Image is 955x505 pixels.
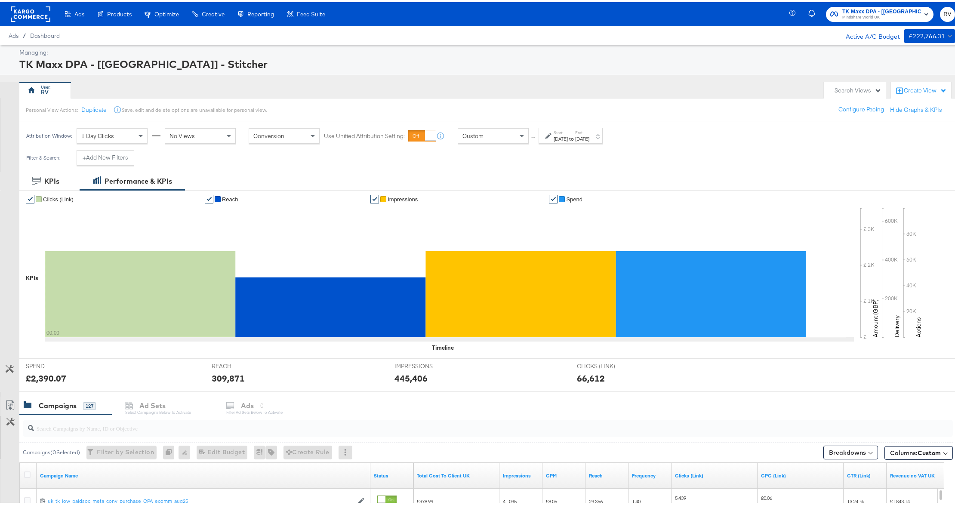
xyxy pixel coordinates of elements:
[81,130,114,138] span: 1 Day Clicks
[546,496,557,502] span: £8.05
[904,84,947,93] div: Create View
[169,130,195,138] span: No Views
[212,370,245,382] div: 309,871
[43,194,74,200] span: Clicks (Link)
[394,360,459,368] span: IMPRESSIONS
[632,496,641,502] span: 1.40
[40,470,367,477] a: Your campaign name.
[675,470,754,477] a: The number of clicks on links appearing on your ad or Page that direct people to your sites off F...
[530,134,538,137] span: ↑
[890,446,941,455] span: Columns:
[83,400,96,408] div: 127
[19,55,953,69] div: TK Maxx DPA - [[GEOGRAPHIC_DATA]] - Stitcher
[44,174,59,184] div: KPIs
[890,104,942,112] button: Hide Graphs & KPIs
[122,105,267,111] div: Save, edit and delete options are unavailable for personal view.
[105,174,172,184] div: Performance & KPIs
[222,194,238,200] span: Reach
[904,27,955,41] button: £222,766.31
[26,370,66,382] div: £2,390.07
[546,470,582,477] a: The average cost you've paid to have 1,000 impressions of your ad.
[847,470,883,477] a: The number of clicks received on a link in your ad divided by the number of impressions.
[163,443,179,457] div: 0
[918,447,941,455] span: Custom
[374,470,410,477] a: Shows the current state of your Ad Campaign.
[675,493,686,499] span: 5,439
[41,86,49,94] div: RV
[832,100,890,115] button: Configure Pacing
[83,151,86,160] strong: +
[632,470,668,477] a: The average number of times your ad was served to each person.
[39,399,77,409] div: Campaigns
[394,370,428,382] div: 445,406
[48,496,354,503] a: uk_tk_low_paidsoc_meta_conv_purchase_CPA_ecomm_aug25
[577,370,605,382] div: 66,612
[26,153,61,159] div: Filter & Search:
[74,9,84,15] span: Ads
[842,12,921,19] span: Mindshare World UK
[432,342,454,350] div: Timeline
[23,446,80,454] div: Campaigns ( 0 Selected)
[893,313,901,335] text: Delivery
[26,105,78,111] div: Personal View Actions:
[837,27,900,40] div: Active A/C Budget
[915,315,922,335] text: Actions
[19,46,953,55] div: Managing:
[297,9,325,15] span: Feed Suite
[554,128,568,133] label: Start:
[940,5,955,20] button: RV
[566,194,582,200] span: Spend
[30,30,60,37] a: Dashboard
[503,470,539,477] a: The number of times your ad was served. On mobile apps an ad is counted as served the first time ...
[154,9,179,15] span: Optimize
[205,193,213,201] a: ✔
[107,9,132,15] span: Products
[26,131,72,137] div: Attribution Window:
[81,104,107,112] button: Duplicate
[835,84,881,92] div: Search Views
[26,193,34,201] a: ✔
[247,9,274,15] span: Reporting
[370,193,379,201] a: ✔
[9,30,18,37] span: Ads
[77,148,134,163] button: +Add New Filters
[253,130,284,138] span: Conversion
[872,297,879,335] text: Amount (GBP)
[417,496,433,502] span: £378.99
[575,128,589,133] label: End:
[823,443,878,457] button: Breakdowns
[842,5,921,14] span: TK Maxx DPA - [[GEOGRAPHIC_DATA]] - Stitcher
[847,496,864,502] span: 13.24 %
[26,272,38,280] div: KPIs
[549,193,558,201] a: ✔
[568,133,575,140] strong: to
[462,130,484,138] span: Custom
[761,470,840,477] a: The average cost for each link click you've received from your ad.
[554,133,568,140] div: [DATE]
[826,5,933,20] button: TK Maxx DPA - [[GEOGRAPHIC_DATA]] - StitcherMindshare World UK
[761,493,772,499] span: £0.06
[890,496,910,502] span: £1,843.14
[417,470,496,477] a: Total Cost To Client
[388,194,418,200] span: Impressions
[503,496,517,502] span: 41,095
[34,414,866,431] input: Search Campaigns by Name, ID or Objective
[212,360,277,368] span: REACH
[202,9,225,15] span: Creative
[18,30,30,37] span: /
[943,7,952,17] span: RV
[575,133,589,140] div: [DATE]
[26,360,90,368] span: SPEND
[589,470,625,477] a: The number of people your ad was served to.
[884,444,953,458] button: Columns:Custom
[909,29,944,40] div: £222,766.31
[589,496,603,502] span: 29,356
[577,360,642,368] span: CLICKS (LINK)
[324,130,405,138] label: Use Unified Attribution Setting:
